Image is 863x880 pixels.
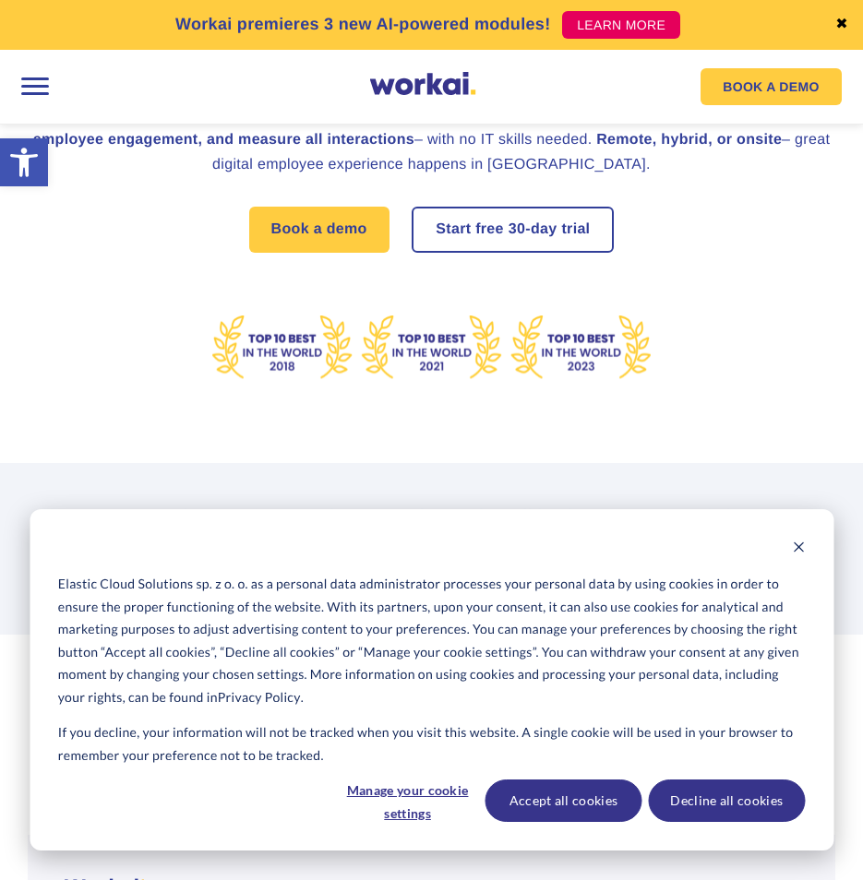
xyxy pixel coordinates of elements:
button: Dismiss cookie banner [792,538,805,561]
div: Cookie banner [30,509,833,850]
button: Decline all cookies [648,779,805,822]
button: Manage your cookie settings [337,779,479,822]
a: ✖ [835,18,848,32]
i: and small businesses [453,506,630,525]
i: 30-day [509,222,557,237]
a: Privacy Policy [218,686,301,709]
a: Book a demo [249,207,390,253]
strong: Remote, hybrid, or onsite [596,132,782,148]
h2: More than 100 fast-growing enterprises trust Workai [28,505,835,527]
a: Start free30-daytrial [414,208,612,251]
p: If you decline, your information will not be tracked when you visit this website. A single cookie... [58,721,805,767]
button: Accept all cookies [485,779,642,822]
p: Workai premieres 3 new AI-powered modules! [175,12,551,37]
p: Elastic Cloud Solutions sp. z o. o. as a personal data administrator processes your personal data... [58,573,805,708]
a: LEARN MORE [562,11,680,39]
a: BOOK A DEMO [701,68,841,105]
h2: Workai is one unified communication platform that helps you conduct – with no IT skills needed. [33,107,807,148]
